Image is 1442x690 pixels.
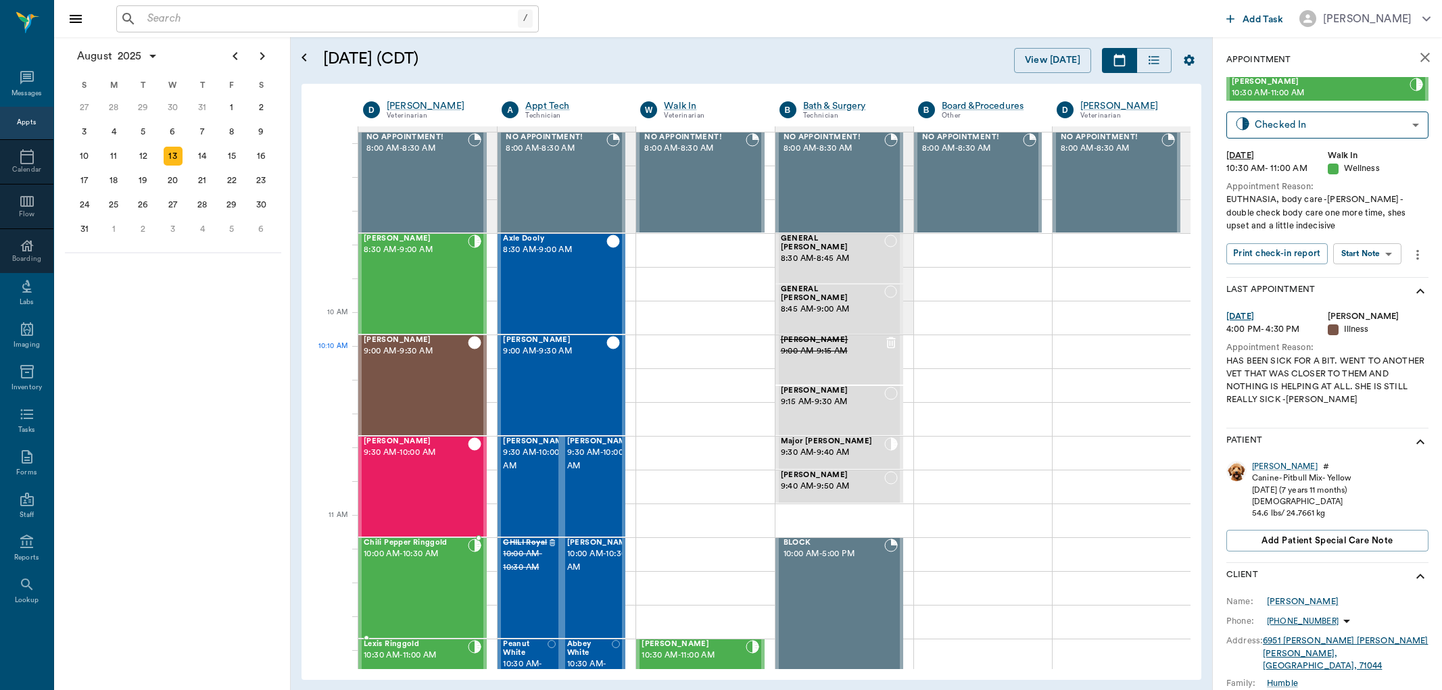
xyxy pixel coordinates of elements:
button: Open calendar [296,32,312,84]
div: [DATE] [1226,149,1328,162]
div: Name: [1226,595,1267,608]
button: View [DATE] [1014,48,1091,73]
span: Add patient Special Care Note [1261,533,1393,548]
div: Thursday, August 21, 2025 [193,171,212,190]
div: Tuesday, August 12, 2025 [134,147,153,166]
span: 10:30 AM - 11:00 AM [567,658,612,685]
div: Saturday, August 23, 2025 [251,171,270,190]
button: Close drawer [62,5,89,32]
span: [PERSON_NAME] [503,437,571,446]
div: Friday, August 15, 2025 [222,147,241,166]
p: [PHONE_NUMBER] [1267,616,1339,627]
button: Next page [249,43,276,70]
p: Appointment [1226,53,1291,66]
a: 6951 [PERSON_NAME] [PERSON_NAME][PERSON_NAME], [GEOGRAPHIC_DATA], 71044 [1263,637,1428,670]
span: [PERSON_NAME] [364,437,468,446]
input: Search [142,9,518,28]
a: Bath & Surgery [803,99,898,113]
span: 10:30 AM - 11:00 AM [1232,87,1410,100]
div: Checked In [1255,117,1407,132]
span: 8:00 AM - 8:30 AM [366,142,468,155]
button: more [1407,243,1428,266]
span: 10:00 AM - 10:30 AM [503,547,548,574]
div: READY_TO_CHECKOUT, 10:00 AM - 10:30 AM [562,537,626,639]
span: Lexis Ringgold [364,640,468,649]
div: Friday, September 5, 2025 [222,220,241,239]
span: August [74,47,115,66]
div: Imaging [14,340,40,350]
div: Monday, August 18, 2025 [104,171,123,190]
iframe: Intercom live chat [14,644,46,676]
button: close [1412,44,1439,71]
div: Veterinarian [1080,110,1175,122]
div: NOT_CONFIRMED, 9:15 AM - 9:30 AM [775,385,903,436]
div: Thursday, September 4, 2025 [193,220,212,239]
div: Reports [14,553,39,563]
div: Tasks [18,425,35,435]
div: HAS BEEN SICK FOR A BIT. WENT TO ANOTHER VET THAT WAS CLOSER TO THEM AND NOTHING IS HELPING AT AL... [1226,355,1428,407]
div: Monday, August 25, 2025 [104,195,123,214]
div: Wednesday, August 20, 2025 [164,171,183,190]
div: 11 AM [312,508,347,542]
div: A [502,101,519,118]
span: 9:00 AM - 9:30 AM [503,345,606,358]
div: NOT_CONFIRMED, 8:30 AM - 8:45 AM [775,233,903,284]
div: Tuesday, August 26, 2025 [134,195,153,214]
div: Thursday, July 31, 2025 [193,98,212,117]
button: Add patient Special Care Note [1226,530,1428,551]
div: Family: [1226,677,1267,689]
div: Other [942,110,1036,122]
div: Saturday, August 2, 2025 [251,98,270,117]
span: 9:30 AM - 10:00 AM [567,446,635,473]
div: Tuesday, August 5, 2025 [134,122,153,141]
a: Board &Procedures [942,99,1036,113]
div: 4:00 PM - 4:30 PM [1226,323,1328,336]
span: 8:30 AM - 8:45 AM [781,252,885,266]
div: Sunday, August 10, 2025 [75,147,94,166]
div: Veterinarian [664,110,759,122]
a: Humble [1267,677,1298,689]
span: [PERSON_NAME] [364,336,468,345]
div: W [158,75,188,95]
div: 10:30 AM - 11:00 AM [1226,162,1328,175]
div: Start Note [1341,246,1380,262]
p: Client [1226,568,1258,585]
div: M [99,75,129,95]
div: CANCELED, 10:00 AM - 10:30 AM [498,537,562,639]
span: 10:30 AM - 11:00 AM [642,649,745,662]
div: Friday, August 29, 2025 [222,195,241,214]
span: 10:00 AM - 10:30 AM [364,547,468,561]
span: 8:00 AM - 8:30 AM [1061,142,1161,155]
div: [PERSON_NAME] [1252,461,1318,472]
div: Walk In [664,99,759,113]
div: Appt Tech [525,99,620,113]
div: CHECKED_IN, 9:30 AM - 9:40 AM [775,436,903,470]
span: NO APPOINTMENT! [506,133,606,142]
span: 8:00 AM - 8:30 AM [644,142,745,155]
span: 2025 [115,47,145,66]
div: Monday, September 1, 2025 [104,220,123,239]
span: BLOCK [784,539,884,547]
span: 9:00 AM - 9:15 AM [781,345,884,358]
div: Friday, August 1, 2025 [222,98,241,117]
span: 10:30 AM - 11:00 AM [503,658,548,685]
div: T [128,75,158,95]
div: CHECKED_OUT, 9:30 AM - 10:00 AM [498,436,562,537]
div: B [918,101,935,118]
div: Canine - Pitbull Mix - Yellow [1252,472,1351,484]
div: Thursday, August 28, 2025 [193,195,212,214]
span: 9:15 AM - 9:30 AM [781,395,884,409]
span: 8:00 AM - 8:30 AM [784,142,884,155]
div: [PERSON_NAME] [1267,595,1339,608]
div: Wellness [1328,162,1429,175]
div: CANCELED, 9:00 AM - 9:15 AM [775,335,903,385]
span: [PERSON_NAME] [567,437,635,446]
div: / [518,9,533,28]
span: [PERSON_NAME] [1232,78,1410,87]
span: [PERSON_NAME] [781,336,884,345]
div: NOT_CONFIRMED, 9:40 AM - 9:50 AM [775,470,903,503]
div: Today, Wednesday, August 13, 2025 [164,147,183,166]
span: 8:00 AM - 8:30 AM [922,142,1023,155]
div: [DATE] [1226,310,1328,323]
